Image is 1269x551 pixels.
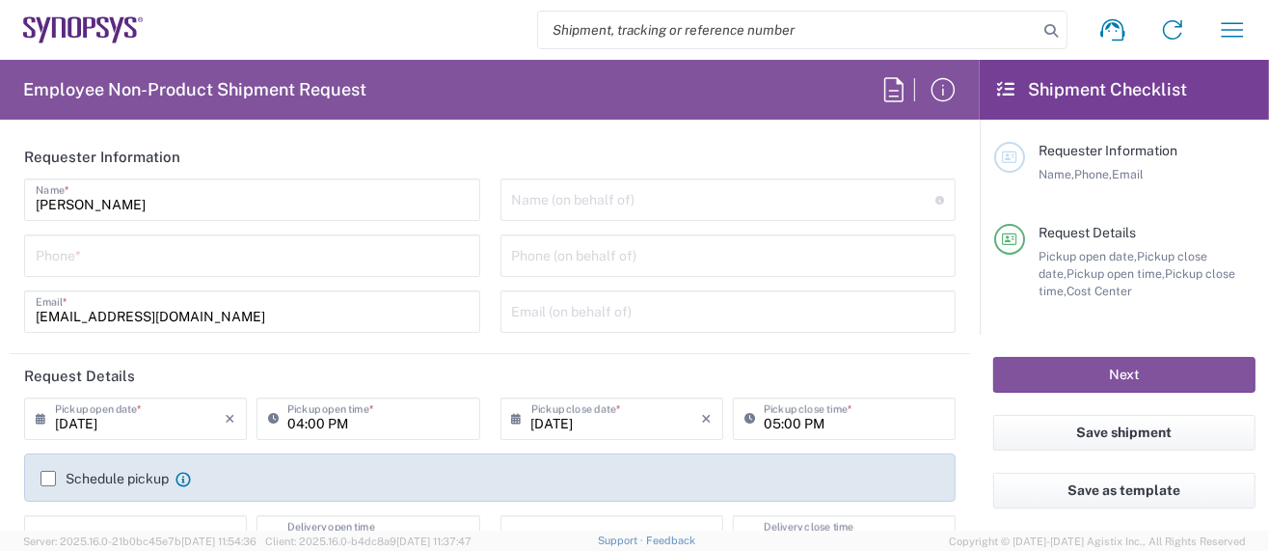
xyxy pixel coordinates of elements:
[993,357,1255,393] button: Next
[225,403,235,434] i: ×
[396,536,472,547] span: [DATE] 11:37:47
[1074,167,1112,181] span: Phone,
[598,535,646,546] a: Support
[949,533,1246,550] span: Copyright © [DATE]-[DATE] Agistix Inc., All Rights Reserved
[538,12,1038,48] input: Shipment, tracking or reference number
[1112,167,1144,181] span: Email
[40,471,169,486] label: Schedule pickup
[1066,266,1165,281] span: Pickup open time,
[24,367,135,386] h2: Request Details
[646,535,695,546] a: Feedback
[1039,143,1177,158] span: Requester Information
[997,78,1187,101] h2: Shipment Checklist
[993,473,1255,509] button: Save as template
[24,148,180,167] h2: Requester Information
[23,536,256,547] span: Server: 2025.16.0-21b0bc45e7b
[1066,284,1132,298] span: Cost Center
[23,78,366,101] h2: Employee Non-Product Shipment Request
[1039,225,1136,240] span: Request Details
[181,536,256,547] span: [DATE] 11:54:36
[993,415,1255,451] button: Save shipment
[1039,167,1074,181] span: Name,
[701,403,712,434] i: ×
[1039,249,1137,263] span: Pickup open date,
[265,536,472,547] span: Client: 2025.16.0-b4dc8a9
